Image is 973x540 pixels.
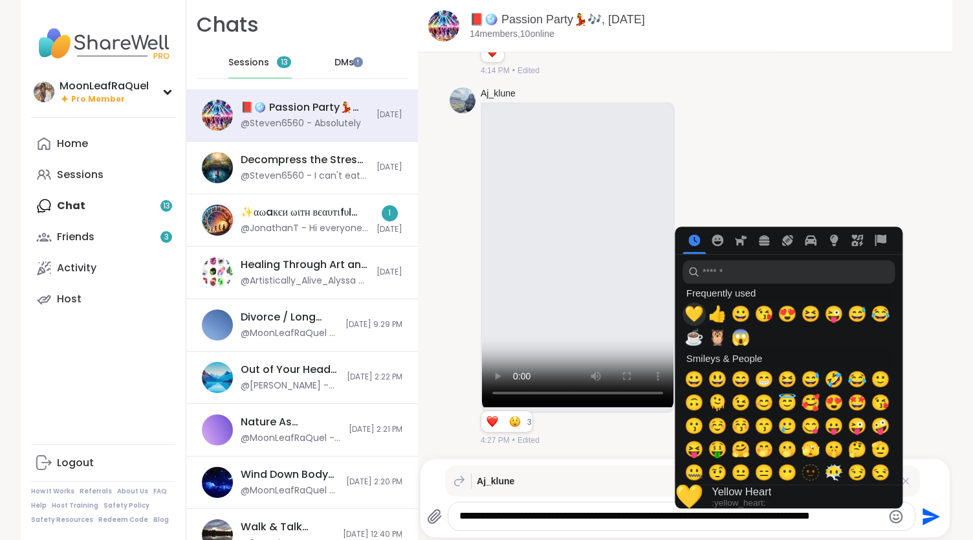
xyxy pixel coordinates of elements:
[57,261,96,275] div: Activity
[34,82,54,102] img: MoonLeafRaQuel
[241,520,335,534] div: Walk & Talk evening pop up, [DATE]
[31,447,175,478] a: Logout
[349,424,402,435] span: [DATE] 2:21 PM
[31,515,93,524] a: Safety Resources
[52,501,98,510] a: Host Training
[153,515,169,524] a: Blog
[241,484,338,497] div: @MoonLeafRaQuel - Yay!!! Ah, thank you!!! — I’m so happy you liked the music!!!
[477,475,894,488] span: Aj_klune
[377,224,402,235] span: [DATE]
[281,57,288,68] span: 13
[527,416,533,428] span: 3
[459,510,882,523] textarea: Type your message
[31,159,175,190] a: Sessions
[888,509,904,524] button: Emoji picker
[377,109,402,120] span: [DATE]
[31,501,47,510] a: Help
[241,258,369,272] div: Healing Through Art and Self-Expression, [DATE]
[347,372,402,383] span: [DATE] 2:22 PM
[241,467,338,482] div: Wind Down Body Doubling - [DATE]
[241,222,369,235] div: @JonathanT - Hi everyone! I just signed up for @lyssa “Awaken With Beautiful Souls” session. The ...
[31,284,175,315] a: Host
[202,414,233,445] img: Nature As Medicine, Aug 08
[202,467,233,498] img: Wind Down Body Doubling - Wednesday, Aug 06
[31,21,175,66] img: ShareWell Nav Logo
[481,87,516,100] a: Aj_klune
[202,100,233,131] img: 📕🪩 Passion Party💃🎶, Aug 09
[518,434,540,446] span: Edited
[481,65,510,76] span: 4:14 PM
[241,205,369,219] div: ✨αωaкєи ωιтн вєαυтιfυℓ ѕσυℓѕ✨, [DATE]
[241,310,338,324] div: Divorce / Long Term Relationship, [DATE]
[345,319,402,330] span: [DATE] 9:29 PM
[98,515,148,524] a: Redeem Code
[353,57,363,67] iframe: Spotlight
[241,100,369,115] div: 📕🪩 Passion Party💃🎶, [DATE]
[481,434,510,446] span: 4:27 PM
[915,502,945,531] button: Send
[377,267,402,278] span: [DATE]
[60,79,149,93] div: MoonLeafRaQuel
[512,434,515,446] span: •
[117,487,148,496] a: About Us
[428,10,459,41] img: 📕🪩 Passion Party💃🎶, Aug 09
[164,232,169,243] span: 3
[450,87,476,113] img: https://sharewell-space-live.sfo3.digitaloceanspaces.com/user-generated/877a5874-0616-46d5-aed1-1...
[202,257,233,288] img: Healing Through Art and Self-Expression, Aug 09
[31,487,74,496] a: How It Works
[31,221,175,253] a: Friends3
[104,501,149,510] a: Safety Policy
[334,56,354,69] span: DMs
[382,205,398,221] div: 1
[241,170,369,183] div: @Steven6560 - I can't eat mac and cheese very often, but I'm making an organic healthier version ...
[241,327,338,340] div: @MoonLeafRaQuel - I'm sorry guys ... gotta bail. [PERSON_NAME] needs to go out. Appreciate your t...
[228,56,269,69] span: Sessions
[241,415,341,429] div: Nature As Medicine, [DATE]
[31,253,175,284] a: Activity
[241,275,369,287] div: @Artistically_Alive_Alyssa - Oh and here was a CD cover I made. The prompt was to make a CD showi...
[241,432,341,445] div: @MoonLeafRaQuel - Hope you hold another!
[197,10,259,39] h1: Chats
[202,309,233,341] img: Divorce / Long Term Relationship, Aug 08
[241,363,339,377] div: Out of Your Head, Into Your Body: Quiet the Mind, [DATE]
[241,153,369,167] div: Decompress the Stress, [DATE]
[470,28,554,41] p: 14 members, 10 online
[57,456,94,470] div: Logout
[518,65,540,76] span: Edited
[202,205,233,236] img: ✨αωaкєи ωιтн вєαυтιfυℓ ѕσυℓѕ✨, Aug 10
[202,362,233,393] img: Out of Your Head, Into Your Body: Quiet the Mind, Aug 08
[470,13,645,26] a: 📕🪩 Passion Party💃🎶, [DATE]
[481,411,527,432] div: Reaction list
[153,487,167,496] a: FAQ
[346,477,402,488] span: [DATE] 2:20 PM
[241,379,339,392] div: @[PERSON_NAME] - Thank you
[485,416,499,427] button: Reactions: love
[508,416,521,427] button: Reactions: wow
[31,128,175,159] a: Home
[485,47,499,57] button: Reactions: love
[57,230,94,244] div: Friends
[57,137,88,151] div: Home
[57,168,104,182] div: Sessions
[202,152,233,183] img: Decompress the Stress, Aug 09
[377,162,402,173] span: [DATE]
[241,117,361,130] div: @Steven6560 - Absolutely
[512,65,515,76] span: •
[80,487,112,496] a: Referrals
[71,94,125,105] span: Pro Member
[57,292,82,306] div: Host
[343,529,402,540] span: [DATE] 12:40 PM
